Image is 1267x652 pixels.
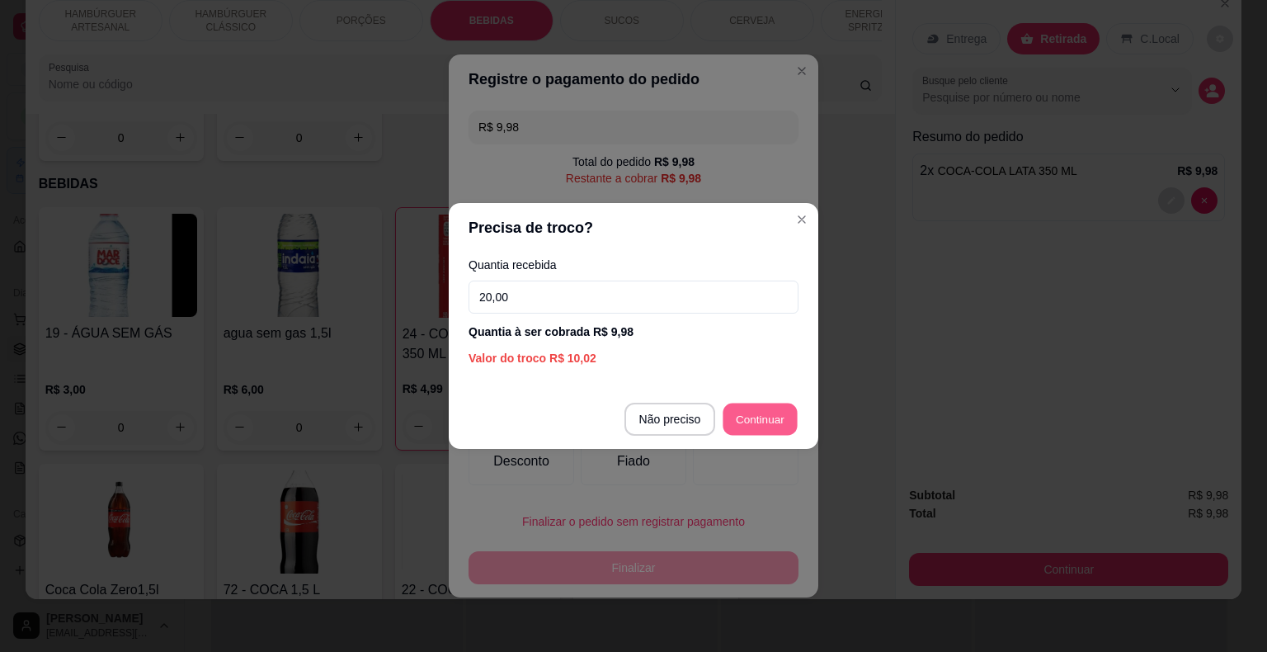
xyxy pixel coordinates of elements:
[723,404,798,436] button: Continuar
[789,206,815,233] button: Close
[469,324,798,340] div: Quantia à ser cobrada R$ 9,98
[624,403,716,436] button: Não preciso
[469,259,798,271] label: Quantia recebida
[469,350,798,366] div: Valor do troco R$ 10,02
[449,203,818,253] header: Precisa de troco?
